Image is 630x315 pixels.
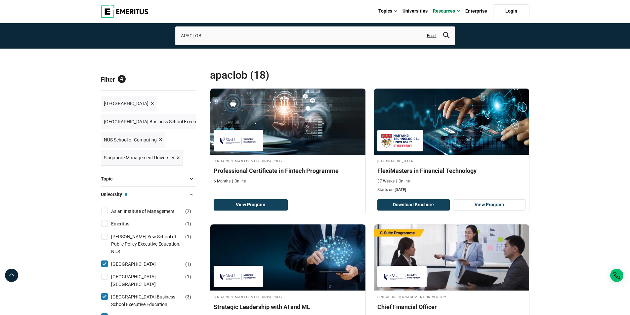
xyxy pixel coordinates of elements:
span: ( ) [185,220,191,227]
h4: FlexiMasters in Financial Technology [377,167,526,175]
button: Download Brochure [377,199,450,211]
span: ( ) [185,260,191,268]
img: Singapore Management University [217,133,260,148]
h4: Professional Certificate in Fintech Programme [214,167,362,175]
span: 3 [187,294,189,299]
span: Topic [101,175,118,182]
a: Finance Course by Nanyang Technological University - September 30, 2025 Nanyang Technological Uni... [374,89,529,196]
p: Online [396,178,410,184]
h4: Singapore Management University [214,158,362,164]
a: search [443,34,450,40]
button: Topic [101,174,196,184]
h4: [GEOGRAPHIC_DATA] [377,158,526,164]
a: [PERSON_NAME] Yew School of Public Policy Executive Education, NUS [111,233,195,255]
img: Professional Certificate in Fintech Programme | Online Finance Course [210,89,365,155]
a: NUS School of Computing × [101,132,165,147]
img: Singapore Management University [217,269,260,284]
a: Asian Institute of Management [111,208,188,215]
a: [GEOGRAPHIC_DATA] × [101,96,157,111]
span: Singapore Management University [104,154,174,161]
span: 1 [187,274,189,279]
a: [GEOGRAPHIC_DATA] Business School Executive Education × [101,114,234,130]
span: University [101,191,127,198]
a: Emeritus [111,220,143,227]
button: University [101,189,196,199]
p: Starts on: [377,187,526,193]
span: [GEOGRAPHIC_DATA] [104,100,148,107]
img: Singapore Management University [381,269,424,284]
p: Filter [101,68,196,90]
span: × [159,135,162,144]
span: 7 [187,209,189,214]
span: APACLOB (18) [210,68,370,82]
a: [GEOGRAPHIC_DATA] Business School Executive Education [111,293,195,308]
img: Strategic Leadership with AI and ML | Online Leadership Course [210,224,365,291]
p: 6 Months [214,178,231,184]
p: 37 Weeks [377,178,395,184]
span: ( ) [185,233,191,240]
span: × [151,99,154,108]
h4: Chief Financial Officer [377,303,526,311]
a: Singapore Management University × [101,150,183,166]
a: View Program [453,199,526,211]
span: 1 [187,221,189,226]
span: ( ) [185,208,191,215]
a: [GEOGRAPHIC_DATA] [GEOGRAPHIC_DATA] [111,273,195,288]
span: ( ) [185,273,191,280]
h4: Strategic Leadership with AI and ML [214,303,362,311]
button: search [443,32,450,40]
a: Login [493,4,529,18]
span: 1 [187,234,189,239]
input: search-page [175,26,455,45]
span: [GEOGRAPHIC_DATA] Business School Executive Education [104,118,225,125]
h4: Singapore Management University [214,294,362,299]
span: ( ) [185,293,191,300]
span: × [177,153,180,163]
img: FlexiMasters in Financial Technology | Online Finance Course [374,89,529,155]
img: Nanyang Technological University [381,133,420,148]
p: Online [232,178,246,184]
span: [DATE] [395,187,406,192]
span: NUS School of Computing [104,136,157,143]
span: 4 [118,75,126,83]
img: Chief Financial Officer | Online Leadership Course [374,224,529,291]
a: Reset search [427,33,437,39]
a: Reset all [176,76,196,85]
h4: Singapore Management University [377,294,526,299]
span: 1 [187,261,189,267]
a: [GEOGRAPHIC_DATA] [111,260,169,268]
a: View Program [214,199,288,211]
a: Finance Course by Singapore Management University - Singapore Management University Singapore Man... [210,89,365,187]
